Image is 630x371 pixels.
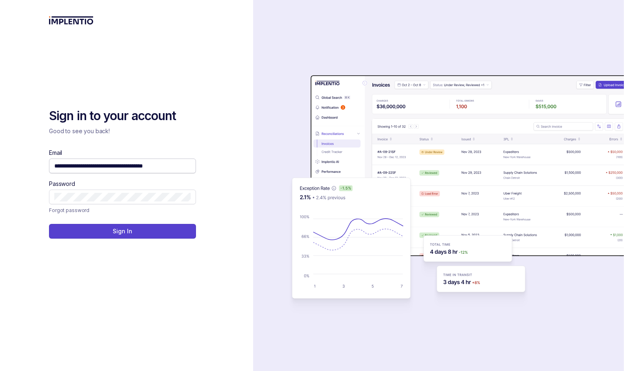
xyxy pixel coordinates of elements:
label: Email [49,149,62,157]
img: logo [49,16,93,25]
a: Link Forgot password [49,206,89,214]
label: Password [49,180,75,188]
button: Sign In [49,224,196,239]
p: Sign In [113,227,132,235]
p: Forgot password [49,206,89,214]
p: Good to see you back! [49,127,196,135]
h2: Sign in to your account [49,108,196,124]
